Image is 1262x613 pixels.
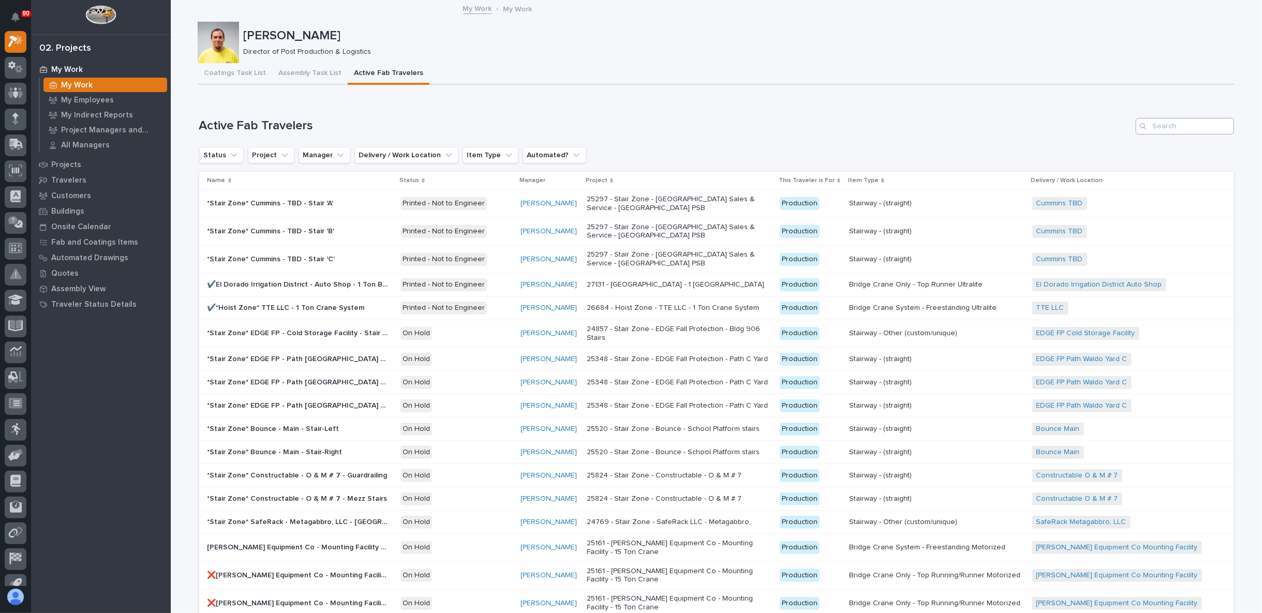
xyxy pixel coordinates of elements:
[51,285,106,294] p: Assembly View
[521,571,577,580] a: [PERSON_NAME]
[521,518,577,527] a: [PERSON_NAME]
[523,147,586,163] button: Automated?
[207,253,337,264] p: *Stair Zone* Cummins - TBD - Stair 'C'
[1036,518,1126,527] a: SafeRack Metagabbro, LLC
[849,569,1022,580] p: Bridge Crane Only - Top Running/Runner Motorized
[207,541,391,552] p: Elliott Equipment Co - Mounting Facility - 15 Ton Crane System
[780,541,820,554] div: Production
[31,62,171,77] a: My Work
[400,253,487,266] div: Printed - Not to Engineer
[521,378,577,387] a: [PERSON_NAME]
[40,78,171,92] a: My Work
[587,223,768,241] p: 25297 - Stair Zone - [GEOGRAPHIC_DATA] Sales & Service - [GEOGRAPHIC_DATA] PSB
[40,123,171,137] a: Project Managers and Engineers
[849,446,914,457] p: Stairway - (straight)
[849,423,914,433] p: Stairway - (straight)
[849,469,914,480] p: Stairway - (straight)
[849,492,914,503] p: Stairway - (straight)
[400,302,487,315] div: Printed - Not to Engineer
[207,597,391,608] p: ❌[PERSON_NAME] Equipment Co - Mounting Facility - Bridge #2
[207,446,345,457] p: *Stair Zone* Bounce - Main - Stair-Right
[587,495,768,503] p: 25824 - Stair Zone - Constructable - O & M # 7
[521,199,577,208] a: [PERSON_NAME]
[1136,118,1234,134] div: Search
[780,327,820,340] div: Production
[199,487,1234,511] tr: *Stair Zone* Constructable - O & M # 7 - Mezz Stairs*Stair Zone* Constructable - O & M # 7 - Mezz...
[1036,543,1198,552] a: [PERSON_NAME] Equipment Co Mounting Facility
[848,175,879,186] p: Item Type
[780,353,820,366] div: Production
[849,253,914,264] p: Stairway - (straight)
[31,265,171,281] a: Quotes
[199,190,1234,218] tr: *Stair Zone* Cummins - TBD - Stair 'A'*Stair Zone* Cummins - TBD - Stair 'A' Printed - Not to Eng...
[400,225,487,238] div: Printed - Not to Engineer
[5,6,26,28] button: Notifications
[61,96,114,105] p: My Employees
[400,423,432,436] div: On Hold
[779,175,835,186] p: This Traveler is For
[1036,280,1162,289] a: El Dorado Irrigation District Auto Shop
[587,518,768,527] p: 24769 - Stair Zone - SafeRack LLC - Metagabbro,
[5,586,26,608] button: users-avatar
[51,160,81,170] p: Projects
[780,302,820,315] div: Production
[1036,599,1198,608] a: [PERSON_NAME] Equipment Co Mounting Facility
[587,401,768,410] p: 25348 - Stair Zone - EDGE Fall Protection - Path C Yard
[31,157,171,172] a: Projects
[207,399,391,410] p: *Stair Zone* EDGE FP - Path [GEOGRAPHIC_DATA] C - Stair #3
[51,65,83,74] p: My Work
[207,516,391,527] p: *Stair Zone* SafeRack - Metagabbro, LLC - [GEOGRAPHIC_DATA]
[51,269,79,278] p: Quotes
[780,569,820,582] div: Production
[39,43,91,54] div: 02. Projects
[521,425,577,433] a: [PERSON_NAME]
[207,302,367,312] p: ✔️*Hoist Zone* TTE LLC - 1 Ton Crane System
[400,278,487,291] div: Printed - Not to Engineer
[61,81,93,90] p: My Work
[400,541,432,554] div: On Hold
[1036,401,1127,410] a: EDGE FP Path Waldo Yard C
[521,355,577,364] a: [PERSON_NAME]
[199,320,1234,348] tr: *Stair Zone* EDGE FP - Cold Storage Facility - Stair & Ship Ladder*Stair Zone* EDGE FP - Cold Sto...
[399,175,419,186] p: Status
[521,304,577,312] a: [PERSON_NAME]
[521,448,577,457] a: [PERSON_NAME]
[1036,495,1118,503] a: Constructable O & M # 7
[1036,199,1083,208] a: Cummins TBD
[199,394,1234,417] tr: *Stair Zone* EDGE FP - Path [GEOGRAPHIC_DATA] C - Stair #3*Stair Zone* EDGE FP - Path [GEOGRAPHIC...
[587,325,768,342] p: 24857 - Stair Zone - EDGE Fall Protection - Bldg 906 Stairs
[849,541,1007,552] p: Bridge Crane System - Freestanding Motorized
[586,175,607,186] p: Project
[51,300,137,309] p: Traveler Status Details
[849,197,914,208] p: Stairway - (straight)
[40,108,171,122] a: My Indirect Reports
[243,48,1227,56] p: Director of Post Production & Logistics
[780,469,820,482] div: Production
[207,353,391,364] p: *Stair Zone* EDGE FP - Path [GEOGRAPHIC_DATA] C - Stair #1
[849,597,1022,608] p: Bridge Crane Only - Top Running/Runner Motorized
[1036,255,1083,264] a: Cummins TBD
[587,539,768,557] p: 25161 - [PERSON_NAME] Equipment Co - Mounting Facility - 15 Ton Crane
[521,401,577,410] a: [PERSON_NAME]
[521,495,577,503] a: [PERSON_NAME]
[199,441,1234,464] tr: *Stair Zone* Bounce - Main - Stair-Right*Stair Zone* Bounce - Main - Stair-Right On Hold[PERSON_N...
[207,376,391,387] p: *Stair Zone* EDGE FP - Path [GEOGRAPHIC_DATA] C - Stair #2
[207,175,226,186] p: Name
[207,569,391,580] p: ❌[PERSON_NAME] Equipment Co - Mounting Facility - Bridge #1
[23,10,29,17] p: 90
[248,147,294,163] button: Project
[299,147,350,163] button: Manager
[519,175,545,186] p: Manager
[1031,175,1103,186] p: Delivery / Work Location
[587,448,768,457] p: 25520 - Stair Zone - Bounce - School Platform stairs
[207,278,391,289] p: ✔️El Dorado Irrigation District - Auto Shop - 1 Ton Bridge Crane
[31,219,171,234] a: Onsite Calendar
[199,118,1132,133] h1: Active Fab Travelers
[463,2,492,14] a: My Work
[51,238,138,247] p: Fab and Coatings Items
[780,516,820,529] div: Production
[51,222,111,232] p: Onsite Calendar
[400,353,432,366] div: On Hold
[1036,304,1064,312] a: TTE LLC
[780,423,820,436] div: Production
